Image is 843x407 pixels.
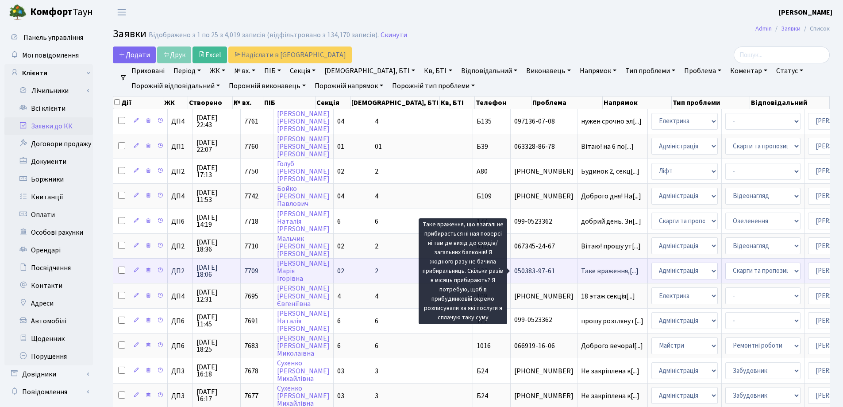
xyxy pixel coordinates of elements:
a: Порожній напрямок [311,78,387,93]
th: № вх. [233,97,264,109]
a: Секція [286,63,319,78]
a: Панель управління [4,29,93,47]
span: Таун [30,5,93,20]
span: Не закріплена к[...] [581,391,639,401]
span: ДП3 [171,392,189,399]
a: Порушення [4,348,93,365]
nav: breadcrumb [742,19,843,38]
span: 6 [337,316,341,326]
span: прошу розглянут[...] [581,316,643,326]
span: Вітаю! прошу ут[...] [581,241,641,251]
span: [DATE] 22:07 [196,139,237,153]
th: ЖК [163,97,188,109]
span: ДП2 [171,168,189,175]
a: ЖК [206,63,229,78]
span: 099-0523362 [514,218,574,225]
span: нужен срочно эл[...] [581,116,642,126]
span: 066919-16-06 [514,342,574,349]
span: 2 [375,167,378,176]
a: Відповідальний [458,63,521,78]
span: [DATE] 18:06 [196,264,237,278]
a: [PERSON_NAME][PERSON_NAME]Миколаївна [277,333,330,358]
span: 7742 [244,191,258,201]
a: [PERSON_NAME]Наталія[PERSON_NAME] [277,309,330,333]
span: Мої повідомлення [22,50,79,60]
span: ДП6 [171,218,189,225]
span: 04 [337,191,344,201]
span: [DATE] 17:13 [196,164,237,178]
a: ПІБ [261,63,285,78]
th: Телефон [475,97,531,109]
span: Таке враження,[...] [581,266,639,276]
span: Панель управління [23,33,83,43]
span: 4 [375,116,378,126]
span: Б39 [477,142,488,151]
th: Секція [316,97,350,109]
span: 4 [375,291,378,301]
span: 7695 [244,291,258,301]
span: 7750 [244,167,258,176]
span: добрий день. Зн[...] [581,217,641,226]
span: Не закріплена к[...] [581,366,639,376]
th: Напрямок [603,97,672,109]
a: Боржники [4,171,93,188]
a: Мої повідомлення [4,47,93,64]
a: Голуб[PERSON_NAME][PERSON_NAME] [277,159,330,184]
a: [PERSON_NAME][PERSON_NAME][PERSON_NAME] [277,109,330,134]
span: 02 [337,266,344,276]
span: 03 [337,366,344,376]
a: [DEMOGRAPHIC_DATA], БТІ [321,63,419,78]
span: 7710 [244,241,258,251]
span: 04 [337,116,344,126]
span: [DATE] 14:19 [196,214,237,228]
th: Кв, БТІ [440,97,475,109]
span: 097136-07-08 [514,118,574,125]
a: Лічильники [10,82,93,100]
b: [PERSON_NAME] [779,8,832,17]
span: 2 [375,241,378,251]
span: 01 [375,142,382,151]
span: [PHONE_NUMBER] [514,193,574,200]
span: 7691 [244,316,258,326]
span: [DATE] 16:17 [196,388,237,403]
a: Особові рахунки [4,224,93,241]
span: Б24 [477,366,488,376]
span: 050383-97-61 [514,267,574,275]
span: [PHONE_NUMBER] [514,168,574,175]
a: Сухенко[PERSON_NAME]Михайлівна [277,359,330,384]
span: 3 [375,366,378,376]
span: ДП4 [171,118,189,125]
span: 063328-86-78 [514,143,574,150]
a: [PERSON_NAME]МаріяІгорівна [277,259,330,283]
a: Порожній виконавець [225,78,309,93]
span: ДП6 [171,342,189,349]
span: 18 этаж секція[...] [581,291,635,301]
a: Кв, БТІ [420,63,455,78]
a: Повідомлення [4,383,93,401]
a: Заявки до КК [4,117,93,135]
span: [DATE] 18:25 [196,339,237,353]
span: 7718 [244,217,258,226]
span: 02 [337,167,344,176]
a: Порожній тип проблеми [389,78,478,93]
a: [PERSON_NAME][PERSON_NAME]Євгеніївна [277,284,330,309]
a: Орендарі [4,241,93,259]
span: [PHONE_NUMBER] [514,392,574,399]
a: [PERSON_NAME]Наталія[PERSON_NAME] [277,209,330,234]
a: Період [170,63,204,78]
th: [DEMOGRAPHIC_DATA], БТІ [350,97,440,109]
span: 02 [337,241,344,251]
span: [DATE] 16:18 [196,364,237,378]
span: А80 [477,167,488,176]
span: Заявки [113,26,146,42]
span: 7709 [244,266,258,276]
a: Адреси [4,295,93,312]
a: Клієнти [4,64,93,82]
button: Переключити навігацію [111,5,133,19]
span: 01 [337,142,344,151]
span: [PHONE_NUMBER] [514,293,574,300]
b: Комфорт [30,5,73,19]
a: Посвідчення [4,259,93,277]
span: 03 [337,391,344,401]
a: Тип проблеми [622,63,679,78]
